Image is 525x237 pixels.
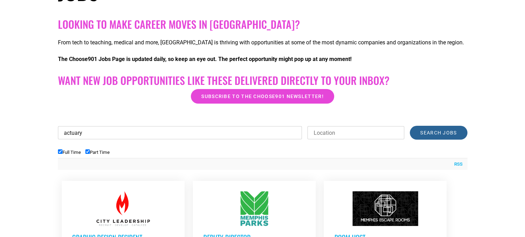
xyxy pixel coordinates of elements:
[58,150,81,155] label: Full Time
[58,149,62,154] input: Full Time
[58,74,467,87] h2: Want New Job Opportunities like these Delivered Directly to your Inbox?
[85,149,90,154] input: Part Time
[307,126,404,139] input: Location
[451,161,463,168] a: RSS
[85,150,110,155] label: Part Time
[201,94,323,99] span: Subscribe to the Choose901 newsletter!
[191,89,334,104] a: Subscribe to the Choose901 newsletter!
[58,126,302,139] input: Keywords
[410,126,467,140] input: Search Jobs
[58,18,467,30] h2: Looking to make career moves in [GEOGRAPHIC_DATA]?
[58,56,352,62] strong: The Choose901 Jobs Page is updated daily, so keep an eye out. The perfect opportunity might pop u...
[58,38,467,47] p: From tech to teaching, medical and more, [GEOGRAPHIC_DATA] is thriving with opportunities at some...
